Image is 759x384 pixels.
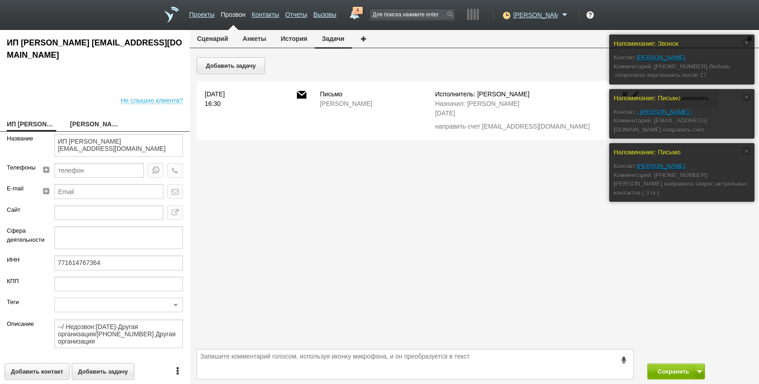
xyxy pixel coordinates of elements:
input: Email [54,184,163,199]
label: Сайт [7,205,41,214]
span: 4 [353,7,363,14]
a: Вызовы [313,6,336,20]
label: E-mail [7,184,33,193]
div: Напоминание: Письмо [614,94,750,103]
label: Описание [7,319,41,329]
div: Напоминание: Письмо [614,148,750,157]
button: Добавить задачу [197,57,265,74]
a: На главную [164,7,179,23]
button: Добавить задачу [72,363,134,380]
label: КПП [7,277,41,286]
span: Не слышно клиента? [121,94,183,104]
label: Телефоны [7,163,33,172]
input: Для поиска нажмите enter [370,9,454,20]
label: ИНН [7,255,41,264]
span: Контакт: Комментарий: [EMAIL_ADDRESS][DOMAIN_NAME] направить счет [614,109,707,133]
a: Закрыть сообщение [743,148,750,155]
a: 4 [346,7,363,18]
a: [PERSON_NAME] [636,163,685,170]
button: История [274,30,315,47]
label: Название [7,134,41,143]
div: Назначил: [PERSON_NAME] [435,99,606,109]
a: Прозвон [221,6,246,20]
div: 16:30 [205,99,260,109]
div: ? [586,11,594,19]
button: Сценарий [190,30,236,47]
button: Добавить контакт [5,363,69,380]
label: Теги [7,298,41,307]
a: Закрыть сообщение [743,39,750,46]
span: Контакт: Комментарий: [PHONE_NUMBER] [PERSON_NAME] направила запрос актуальных контактов ( 3 гк ) [614,163,747,196]
a: Контакты [251,6,279,20]
div: [DATE] [205,90,260,99]
div: Исполнитель: [PERSON_NAME] [435,90,606,99]
a: [PERSON_NAME] [513,10,570,19]
a: Закрыть сообщение [743,94,750,100]
a: [PERSON_NAME] [636,54,685,61]
div: направить счет [EMAIL_ADDRESS][DOMAIN_NAME] [435,122,606,131]
span: [PERSON_NAME] [513,10,558,20]
div: Напоминание: Звонок [614,39,750,49]
button: Анкеты [236,30,274,47]
a: Проекты [189,6,215,20]
a: [PERSON_NAME] [70,119,119,131]
div: Письмо [297,91,306,101]
div: ИП ОВЧИННИКОВ ДМИТРИЙ АНДРЕЕВИЧ__77159mu@host38.taxcom.ru [7,37,183,61]
div: Письмо [320,90,422,99]
label: Сфера деятельности [7,226,41,244]
a: Отчеты [285,6,307,20]
div: [PERSON_NAME] [320,99,422,109]
div: [DATE] [435,109,606,118]
span: Контакт: Комментарий: [PHONE_NUMBER] Любовь .попросила перезвонить после 17 [614,54,730,79]
input: телефон [54,163,144,178]
button: Задачи [315,30,352,49]
button: Сохранить [647,364,695,379]
a: ИП [PERSON_NAME] [EMAIL_ADDRESS][DOMAIN_NAME] [7,119,56,131]
a: - [PERSON_NAME] - [636,109,692,115]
